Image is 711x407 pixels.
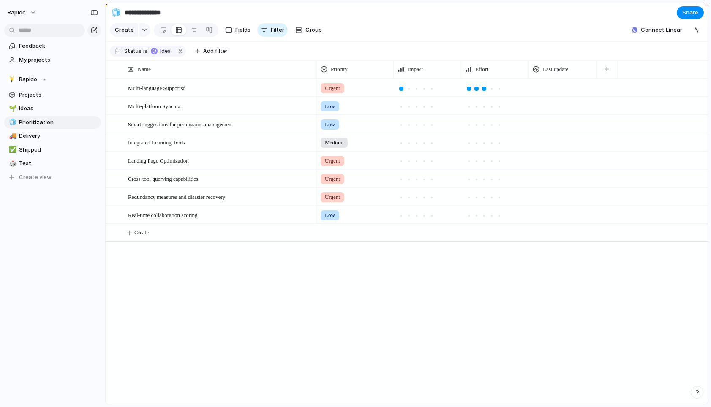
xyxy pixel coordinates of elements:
[408,65,423,73] span: Impact
[628,24,686,36] button: Connect Linear
[331,65,348,73] span: Priority
[19,42,98,50] span: Feedback
[134,228,149,237] span: Create
[4,130,101,142] a: 🚚Delivery
[124,47,142,55] span: Status
[8,118,16,127] button: 🧊
[19,146,98,154] span: Shipped
[19,132,98,140] span: Delivery
[4,73,101,86] button: Rapido
[4,102,101,115] a: 🌱Ideas
[112,7,121,18] div: 🧊
[128,101,180,111] span: Multi-platform Syncing
[475,65,488,73] span: Effort
[4,144,101,156] a: ✅Shipped
[257,23,288,37] button: Filter
[109,6,123,19] button: 🧊
[682,8,698,17] span: Share
[203,47,228,55] span: Add filter
[128,119,233,129] span: Smart suggestions for permissions management
[128,83,185,92] span: Multi-language Supportsd
[19,91,98,99] span: Projects
[235,26,251,34] span: Fields
[128,155,189,165] span: Landing Page Optimization
[19,75,37,84] span: Rapido
[19,56,98,64] span: My projects
[190,45,233,57] button: Add filter
[160,47,172,55] span: Idea
[8,159,16,168] button: 🎲
[325,157,340,165] span: Urgent
[325,102,335,111] span: Low
[128,174,198,183] span: Cross-tool querying capabilities
[4,54,101,66] a: My projects
[325,211,335,220] span: Low
[4,89,101,101] a: Projects
[4,40,101,52] a: Feedback
[325,175,340,183] span: Urgent
[128,210,198,220] span: Real-time collaboration scoring
[677,6,704,19] button: Share
[4,6,41,19] button: Rapido
[325,84,340,92] span: Urgent
[128,137,185,147] span: Integrated Learning Tools
[8,132,16,140] button: 🚚
[8,104,16,113] button: 🌱
[4,171,101,184] button: Create view
[305,26,322,34] span: Group
[19,104,98,113] span: Ideas
[291,23,326,37] button: Group
[110,23,138,37] button: Create
[8,146,16,154] button: ✅
[641,26,682,34] span: Connect Linear
[19,173,52,182] span: Create view
[9,117,15,127] div: 🧊
[143,47,147,55] span: is
[222,23,254,37] button: Fields
[9,131,15,141] div: 🚚
[9,145,15,155] div: ✅
[325,138,343,147] span: Medium
[142,46,149,56] button: is
[271,26,284,34] span: Filter
[9,104,15,114] div: 🌱
[138,65,151,73] span: Name
[4,116,101,129] a: 🧊Prioritization
[19,159,98,168] span: Test
[325,120,335,129] span: Low
[115,26,134,34] span: Create
[9,159,15,168] div: 🎲
[148,46,175,56] button: Idea
[8,8,26,17] span: Rapido
[128,192,225,201] span: Redundancy measures and disaster recovery
[325,193,340,201] span: Urgent
[19,118,98,127] span: Prioritization
[4,157,101,170] a: 🎲Test
[543,65,568,73] span: Last update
